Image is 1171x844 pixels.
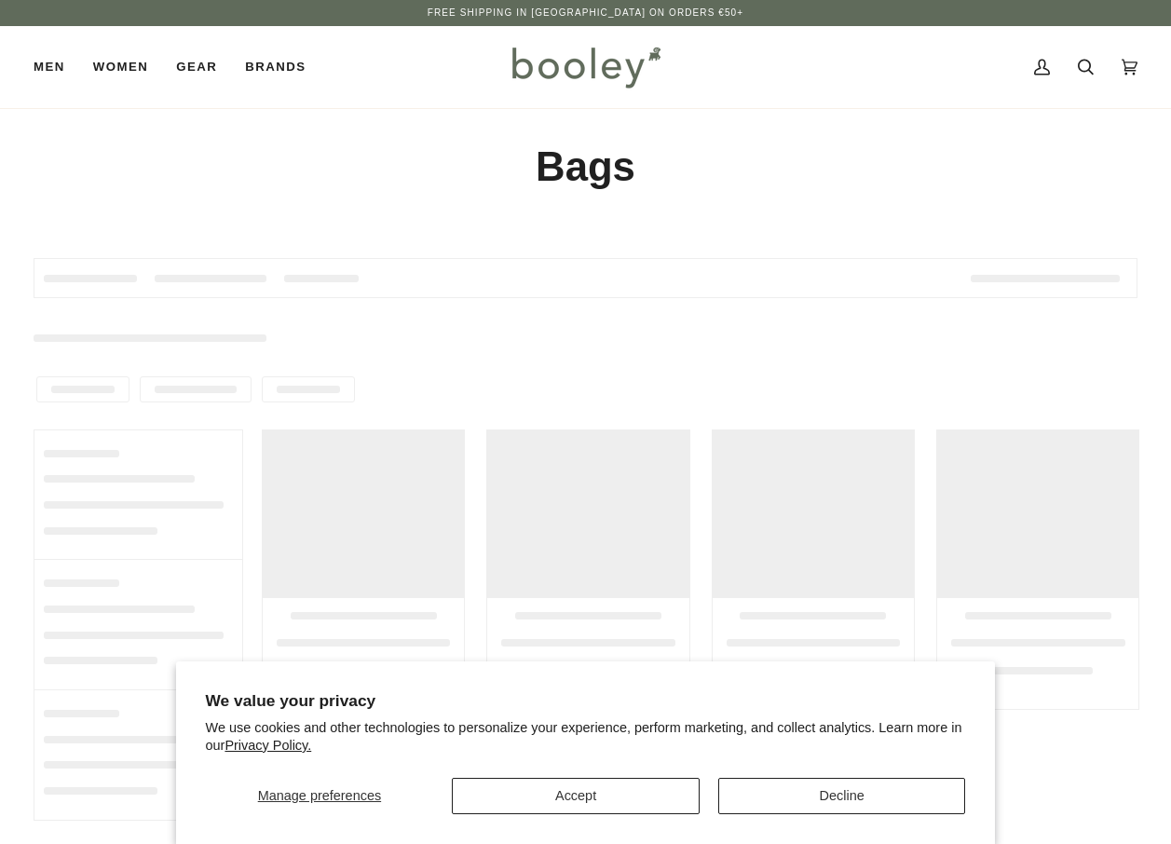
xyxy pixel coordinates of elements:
a: Privacy Policy. [225,738,311,753]
p: Free Shipping in [GEOGRAPHIC_DATA] on Orders €50+ [428,6,743,20]
button: Accept [452,778,700,814]
p: We use cookies and other technologies to personalize your experience, perform marketing, and coll... [206,719,966,755]
button: Manage preferences [206,778,434,814]
span: Men [34,58,65,76]
img: Booley [504,40,667,94]
span: Manage preferences [258,788,381,803]
a: Men [34,26,79,108]
span: Gear [176,58,217,76]
h1: Bags [34,142,1137,193]
button: Decline [718,778,966,814]
a: Brands [231,26,320,108]
a: Gear [162,26,231,108]
span: Women [93,58,148,76]
h2: We value your privacy [206,691,966,711]
span: Brands [245,58,306,76]
a: Women [79,26,162,108]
